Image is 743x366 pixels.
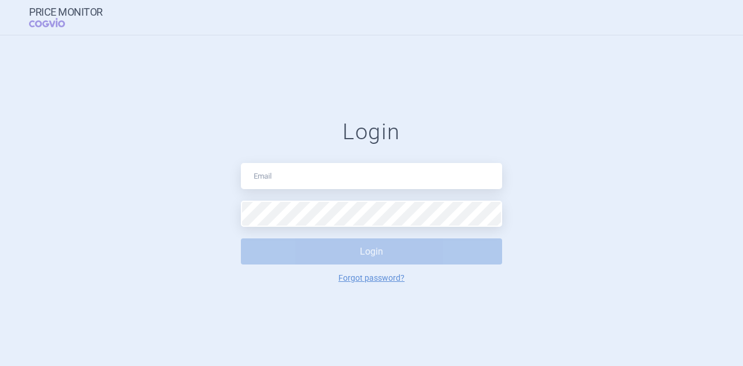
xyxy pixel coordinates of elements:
[241,119,502,146] h1: Login
[241,238,502,264] button: Login
[29,18,81,27] span: COGVIO
[338,274,405,282] a: Forgot password?
[29,6,103,18] strong: Price Monitor
[241,163,502,189] input: Email
[29,6,103,28] a: Price MonitorCOGVIO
